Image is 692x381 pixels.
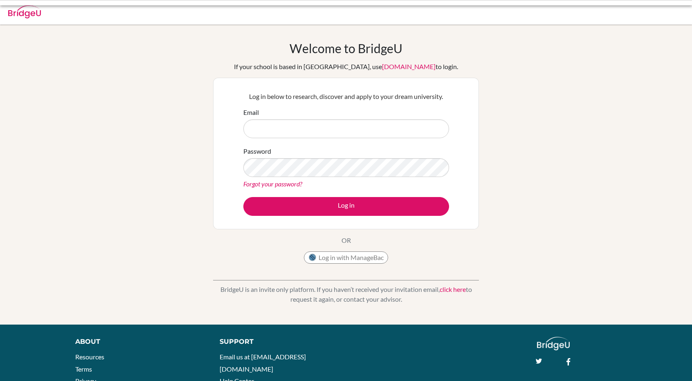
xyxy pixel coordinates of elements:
[75,353,104,361] a: Resources
[440,285,466,293] a: click here
[537,337,570,350] img: logo_white@2x-f4f0deed5e89b7ecb1c2cc34c3e3d731f90f0f143d5ea2071677605dd97b5244.png
[243,197,449,216] button: Log in
[243,108,259,117] label: Email
[243,92,449,101] p: Log in below to research, discover and apply to your dream university.
[220,353,306,373] a: Email us at [EMAIL_ADDRESS][DOMAIN_NAME]
[8,5,41,18] img: Bridge-U
[213,285,479,304] p: BridgeU is an invite only platform. If you haven’t received your invitation email, to request it ...
[382,63,436,70] a: [DOMAIN_NAME]
[220,337,337,347] div: Support
[290,41,402,56] h1: Welcome to BridgeU
[234,62,458,72] div: If your school is based in [GEOGRAPHIC_DATA], use to login.
[75,365,92,373] a: Terms
[75,337,202,347] div: About
[304,251,388,264] button: Log in with ManageBac
[342,235,351,245] p: OR
[243,180,302,188] a: Forgot your password?
[243,146,271,156] label: Password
